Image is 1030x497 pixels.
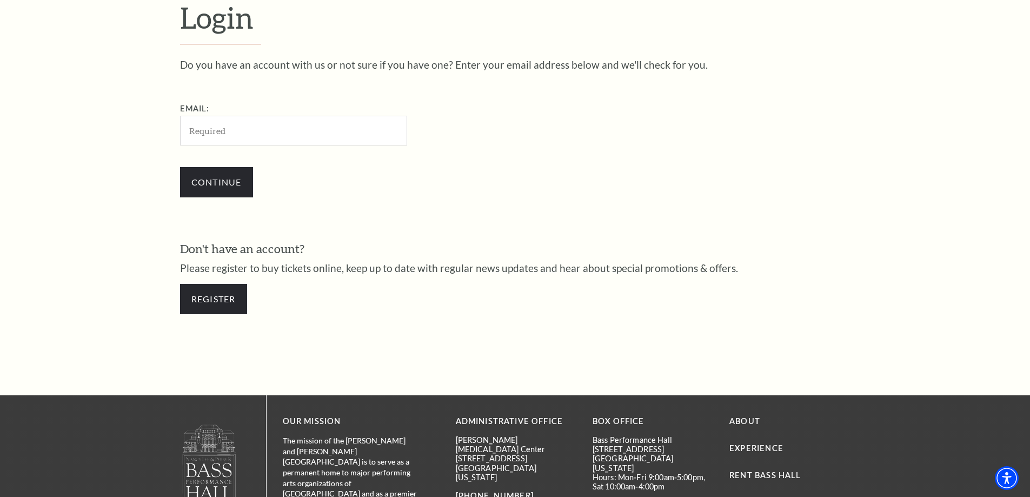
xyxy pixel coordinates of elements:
[180,104,210,113] label: Email:
[456,454,576,463] p: [STREET_ADDRESS]
[180,241,850,257] h3: Don't have an account?
[729,416,760,426] a: About
[593,435,713,445] p: Bass Performance Hall
[456,463,576,482] p: [GEOGRAPHIC_DATA][US_STATE]
[180,284,247,314] a: Register
[456,415,576,428] p: Administrative Office
[180,167,253,197] input: Submit button
[593,473,713,492] p: Hours: Mon-Fri 9:00am-5:00pm, Sat 10:00am-4:00pm
[283,415,418,428] p: OUR MISSION
[180,263,850,273] p: Please register to buy tickets online, keep up to date with regular news updates and hear about s...
[180,116,407,145] input: Required
[593,454,713,473] p: [GEOGRAPHIC_DATA][US_STATE]
[456,435,576,454] p: [PERSON_NAME][MEDICAL_DATA] Center
[593,415,713,428] p: BOX OFFICE
[729,443,783,453] a: Experience
[729,471,801,480] a: Rent Bass Hall
[593,445,713,454] p: [STREET_ADDRESS]
[180,59,850,70] p: Do you have an account with us or not sure if you have one? Enter your email address below and we...
[995,466,1019,490] div: Accessibility Menu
